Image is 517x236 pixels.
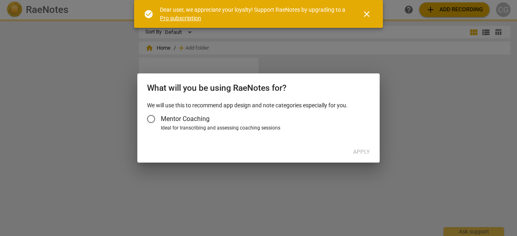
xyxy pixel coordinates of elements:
[160,6,347,22] div: Dear user, we appreciate your loyalty! Support RaeNotes by upgrading to a
[362,9,372,19] span: close
[161,125,368,132] div: Ideal for transcribing and assessing coaching sessions
[147,83,370,93] h2: What will you be using RaeNotes for?
[147,101,370,110] p: We will use this to recommend app design and note categories especially for you.
[161,114,210,123] span: Mentor Coaching
[147,109,370,132] div: Account type
[144,9,153,19] span: check_circle
[357,4,376,24] button: Close
[160,15,201,21] a: Pro subscription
